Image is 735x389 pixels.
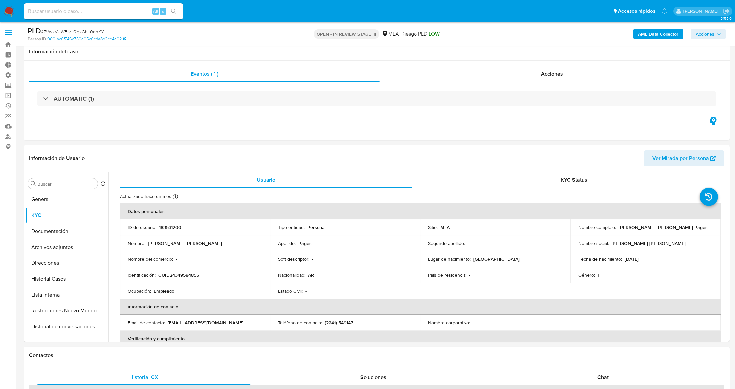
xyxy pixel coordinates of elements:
button: Fecha Compliant [25,335,108,351]
p: [GEOGRAPHIC_DATA] [473,256,520,262]
p: [PERSON_NAME] [PERSON_NAME] [612,240,686,246]
span: KYC Status [561,176,587,184]
div: MLA [382,30,399,38]
p: Nombre social : [578,240,609,246]
p: OPEN - IN REVIEW STAGE III [314,29,379,39]
p: leandro.caroprese@mercadolibre.com [683,8,721,14]
p: F [598,272,600,278]
p: Apellido : [278,240,296,246]
h1: Contactos [29,352,724,359]
span: s [162,8,164,14]
p: Nombre del comercio : [128,256,173,262]
span: Acciones [541,70,563,78]
b: Person ID [28,36,46,42]
p: - [176,256,177,262]
button: Documentación [25,223,108,239]
p: Nombre : [128,240,145,246]
span: Accesos rápidos [618,8,655,15]
p: Identificación : [128,272,156,278]
p: - [469,272,470,278]
b: AML Data Collector [638,29,678,39]
button: Direcciones [25,255,108,271]
h1: Información de Usuario [29,155,85,162]
p: Nombre completo : [578,224,616,230]
p: - [305,288,307,294]
a: 0001ac6f746d730e65c6cda8b2ce4e02 [47,36,126,42]
p: Nombre corporativo : [428,320,470,326]
button: Historial Casos [25,271,108,287]
span: Usuario [257,176,275,184]
p: Empleado [154,288,174,294]
button: Volver al orden por defecto [100,181,106,188]
span: Riesgo PLD: [401,30,440,38]
div: AUTOMATIC (1) [37,91,716,106]
p: Pages [298,240,312,246]
p: Nacionalidad : [278,272,305,278]
th: Verificación y cumplimiento [120,331,721,347]
p: - [473,320,474,326]
button: AML Data Collector [633,29,683,39]
p: Actualizado hace un mes [120,194,171,200]
p: - [467,240,469,246]
p: País de residencia : [428,272,466,278]
a: Notificaciones [662,8,667,14]
th: Datos personales [120,203,721,219]
span: # 7VwkVzlWBtzLQgxGhit0qhKY [41,28,104,35]
p: [PERSON_NAME] [PERSON_NAME] Pages [619,224,708,230]
p: Fecha de nacimiento : [578,256,622,262]
button: Restricciones Nuevo Mundo [25,303,108,319]
span: Ver Mirada por Persona [652,150,709,166]
h1: Información del caso [29,48,724,55]
p: Soft descriptor : [278,256,309,262]
p: Persona [307,224,325,230]
p: Lugar de nacimiento : [428,256,471,262]
p: ID de usuario : [128,224,156,230]
p: 183531200 [159,224,181,230]
input: Buscar usuario o caso... [24,7,183,16]
a: Salir [723,8,730,15]
p: Ocupación : [128,288,151,294]
p: AR [308,272,314,278]
button: General [25,192,108,207]
button: Archivos adjuntos [25,239,108,255]
span: LOW [429,30,440,38]
span: Alt [153,8,158,14]
b: PLD [28,26,41,36]
p: MLA [440,224,450,230]
p: Género : [578,272,595,278]
button: Buscar [31,181,36,186]
p: Teléfono de contacto : [278,320,322,326]
p: Estado Civil : [278,288,303,294]
span: Historial CX [129,373,158,381]
p: [DATE] [625,256,639,262]
input: Buscar [37,181,95,187]
p: [PERSON_NAME] [PERSON_NAME] [148,240,222,246]
p: - [312,256,313,262]
th: Información de contacto [120,299,721,315]
p: (2241) 549147 [325,320,353,326]
button: KYC [25,207,108,223]
button: Ver Mirada por Persona [644,150,724,166]
span: Chat [597,373,609,381]
p: Sitio : [428,224,438,230]
p: Segundo apellido : [428,240,465,246]
span: Soluciones [360,373,386,381]
h3: AUTOMATIC (1) [54,95,94,102]
span: Acciones [696,29,714,39]
p: Email de contacto : [128,320,165,326]
button: Historial de conversaciones [25,319,108,335]
p: Tipo entidad : [278,224,305,230]
button: Acciones [691,29,726,39]
button: search-icon [167,7,180,16]
span: Eventos ( 1 ) [191,70,218,78]
p: CUIL 24349584855 [158,272,199,278]
button: Lista Interna [25,287,108,303]
p: [EMAIL_ADDRESS][DOMAIN_NAME] [168,320,243,326]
